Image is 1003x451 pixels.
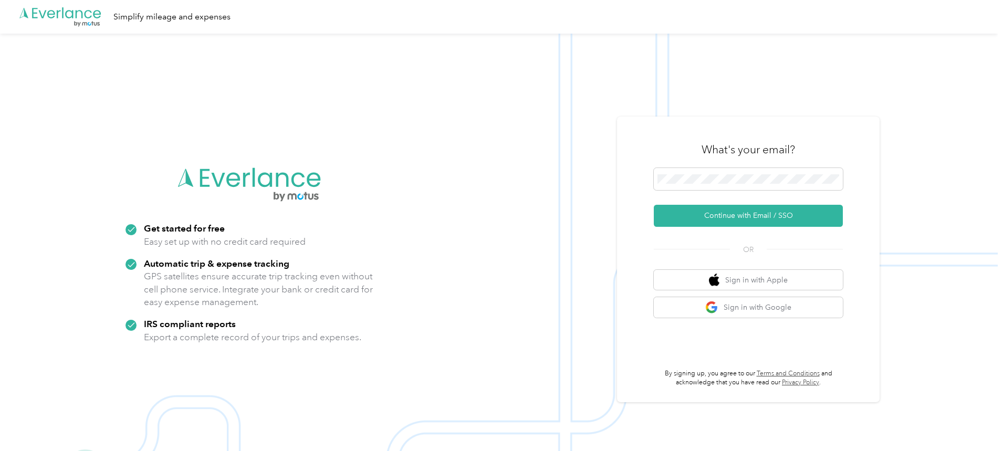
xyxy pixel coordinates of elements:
[144,235,306,248] p: Easy set up with no credit card required
[113,11,231,24] div: Simplify mileage and expenses
[730,244,767,255] span: OR
[654,270,843,290] button: apple logoSign in with Apple
[144,270,373,309] p: GPS satellites ensure accurate trip tracking even without cell phone service. Integrate your bank...
[144,318,236,329] strong: IRS compliant reports
[705,301,718,314] img: google logo
[654,369,843,387] p: By signing up, you agree to our and acknowledge that you have read our .
[144,223,225,234] strong: Get started for free
[702,142,795,157] h3: What's your email?
[144,258,289,269] strong: Automatic trip & expense tracking
[654,205,843,227] button: Continue with Email / SSO
[782,379,819,386] a: Privacy Policy
[144,331,361,344] p: Export a complete record of your trips and expenses.
[654,297,843,318] button: google logoSign in with Google
[709,274,719,287] img: apple logo
[757,370,820,377] a: Terms and Conditions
